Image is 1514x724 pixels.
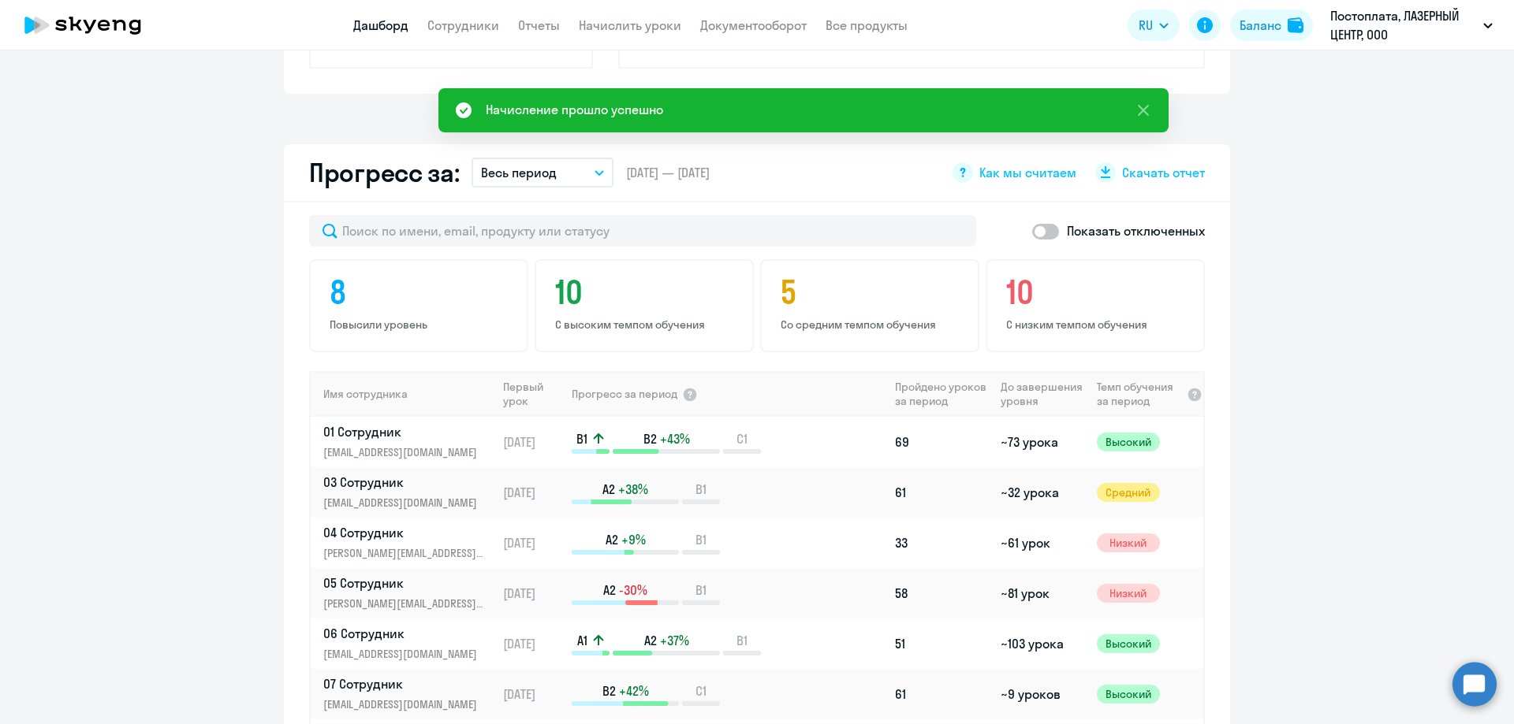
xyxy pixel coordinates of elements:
td: ~103 урока [994,618,1090,669]
button: Постоплата, ЛАЗЕРНЫЙ ЦЕНТР, ООО [1322,6,1501,44]
p: Показать отключенных [1067,221,1205,240]
td: [DATE] [497,669,570,719]
span: B1 [695,481,707,498]
span: B1 [695,581,707,599]
p: 06 Сотрудник [323,625,486,642]
span: A2 [606,531,618,548]
p: С низким темпом обучения [1006,317,1189,332]
span: A2 [644,632,657,649]
a: Дашборд [353,17,408,33]
p: 03 Сотрудник [323,473,486,491]
span: +37% [660,632,689,649]
span: Прогресс за период [572,387,677,401]
a: 03 Сотрудник[EMAIL_ADDRESS][DOMAIN_NAME] [323,473,496,511]
span: Как мы считаем [979,164,1076,181]
p: 04 Сотрудник [323,524,486,541]
p: [EMAIL_ADDRESS][DOMAIN_NAME] [323,494,486,511]
p: [EMAIL_ADDRESS][DOMAIN_NAME] [323,696,486,713]
p: С высоким темпом обучения [555,317,738,332]
p: Повысили уровень [330,317,513,332]
span: C1 [736,430,748,447]
button: Весь период [472,158,613,187]
td: ~81 урок [994,568,1090,618]
button: RU [1128,9,1180,41]
span: B1 [736,632,748,649]
a: Отчеты [518,17,560,33]
span: A1 [577,632,587,649]
h4: 5 [781,273,964,311]
img: balance [1288,17,1303,33]
td: [DATE] [497,417,570,467]
a: 06 Сотрудник[EMAIL_ADDRESS][DOMAIN_NAME] [323,625,496,663]
td: [DATE] [497,618,570,669]
p: Со средним темпом обучения [781,317,964,332]
td: ~9 уроков [994,669,1090,719]
button: Балансbalance [1230,9,1313,41]
td: 61 [889,669,994,719]
span: B1 [695,531,707,548]
span: Средний [1097,483,1160,502]
td: [DATE] [497,518,570,568]
span: A2 [603,581,616,599]
td: 51 [889,618,994,669]
span: A2 [602,481,615,498]
span: B2 [602,682,616,700]
div: Начисление прошло успешно [486,100,663,119]
span: Скачать отчет [1122,164,1205,181]
p: 01 Сотрудник [323,423,486,440]
p: [EMAIL_ADDRESS][DOMAIN_NAME] [323,444,486,461]
input: Поиск по имени, email, продукту или статусу [309,215,976,247]
a: Документооборот [700,17,807,33]
a: 05 Сотрудник[PERSON_NAME][EMAIL_ADDRESS][DOMAIN_NAME] [323,574,496,612]
th: Имя сотрудника [311,371,497,417]
span: +43% [660,430,690,447]
a: Сотрудники [427,17,499,33]
span: RU [1139,16,1153,35]
p: 07 Сотрудник [323,675,486,692]
span: B2 [643,430,657,447]
span: +38% [618,481,648,498]
h4: 8 [330,273,513,311]
span: Высокий [1097,433,1160,451]
span: +9% [621,531,646,548]
span: Высокий [1097,685,1160,704]
span: Темп обучения за период [1097,380,1182,408]
div: Баланс [1240,16,1281,35]
h2: Прогресс за: [309,157,459,188]
td: ~73 урока [994,417,1090,467]
td: ~61 урок [994,518,1090,568]
a: 07 Сотрудник[EMAIL_ADDRESS][DOMAIN_NAME] [323,675,496,713]
span: Высокий [1097,634,1160,653]
p: [PERSON_NAME][EMAIL_ADDRESS][DOMAIN_NAME] [323,595,486,612]
a: 04 Сотрудник[PERSON_NAME][EMAIL_ADDRESS][DOMAIN_NAME] [323,524,496,562]
td: 69 [889,417,994,467]
td: 58 [889,568,994,618]
td: ~32 урока [994,467,1090,518]
p: [PERSON_NAME][EMAIL_ADDRESS][DOMAIN_NAME] [323,544,486,562]
p: [EMAIL_ADDRESS][DOMAIN_NAME] [323,645,486,663]
span: C1 [695,682,707,700]
p: 05 Сотрудник [323,574,486,592]
th: Первый урок [497,371,570,417]
a: 01 Сотрудник[EMAIL_ADDRESS][DOMAIN_NAME] [323,423,496,461]
span: Низкий [1097,584,1160,603]
th: До завершения уровня [994,371,1090,417]
td: 61 [889,467,994,518]
span: B1 [576,430,587,447]
span: +42% [619,682,649,700]
td: [DATE] [497,467,570,518]
p: Постоплата, ЛАЗЕРНЫЙ ЦЕНТР, ООО [1330,6,1477,44]
th: Пройдено уроков за период [889,371,994,417]
td: [DATE] [497,568,570,618]
a: Все продукты [826,17,908,33]
td: 33 [889,518,994,568]
h4: 10 [555,273,738,311]
span: [DATE] — [DATE] [626,164,710,181]
h4: 10 [1006,273,1189,311]
span: -30% [619,581,647,599]
p: Весь период [481,163,557,182]
a: Начислить уроки [579,17,681,33]
span: Низкий [1097,533,1160,552]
